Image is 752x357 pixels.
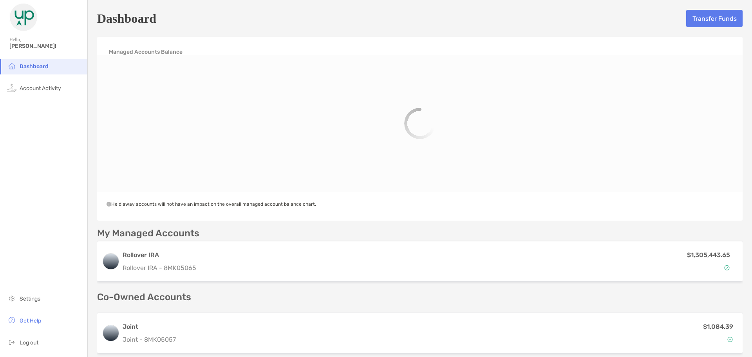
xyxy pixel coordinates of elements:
img: settings icon [7,294,16,303]
span: Dashboard [20,63,49,70]
img: get-help icon [7,315,16,325]
img: Account Status icon [727,337,733,342]
p: Rollover IRA - 8MK05065 [123,263,583,273]
button: Transfer Funds [686,10,743,27]
img: logo account [103,325,119,341]
h3: Joint [123,322,176,332]
h5: Dashboard [97,9,156,27]
p: My Managed Accounts [97,228,199,238]
img: logo account [103,254,119,269]
h4: Managed Accounts Balance [109,49,183,55]
span: Settings [20,295,40,302]
img: Account Status icon [724,265,730,270]
span: Account Activity [20,85,61,92]
h3: Rollover IRA [123,250,583,260]
span: Get Help [20,317,41,324]
img: household icon [7,61,16,71]
img: activity icon [7,83,16,92]
p: Joint - 8MK05057 [123,335,176,344]
img: logout icon [7,337,16,347]
img: Zoe Logo [9,3,38,31]
span: [PERSON_NAME]! [9,43,83,49]
p: Co-Owned Accounts [97,292,743,302]
span: Log out [20,339,38,346]
span: Held away accounts will not have an impact on the overall managed account balance chart. [107,201,316,207]
p: $1,084.39 [703,322,733,332]
p: $1,305,443.65 [687,250,730,260]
